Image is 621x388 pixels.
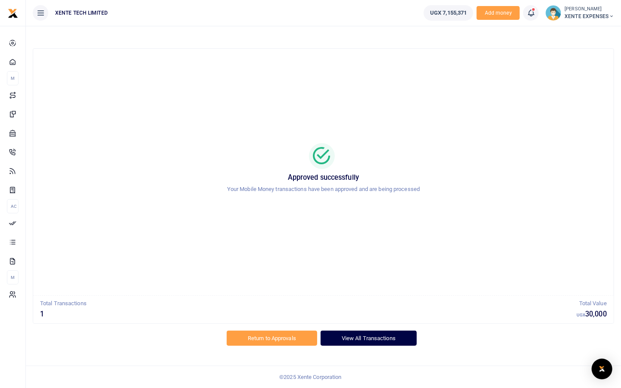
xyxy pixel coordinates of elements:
[44,185,603,194] p: Your Mobile Money transactions have been approved and are being processed
[430,9,467,17] span: UGX 7,155,371
[227,331,317,345] a: Return to Approvals
[477,9,520,16] a: Add money
[52,9,111,17] span: XENTE TECH LIMITED
[577,299,607,308] p: Total Value
[8,9,18,16] a: logo-small logo-large logo-large
[424,5,473,21] a: UGX 7,155,371
[565,13,614,20] span: XENTE EXPENSES
[546,5,561,21] img: profile-user
[40,299,577,308] p: Total Transactions
[8,8,18,19] img: logo-small
[420,5,477,21] li: Wallet ballance
[577,313,585,317] small: UGX
[592,359,612,379] div: Open Intercom Messenger
[321,331,417,345] a: View All Transactions
[7,71,19,85] li: M
[477,6,520,20] span: Add money
[565,6,614,13] small: [PERSON_NAME]
[546,5,614,21] a: profile-user [PERSON_NAME] XENTE EXPENSES
[7,270,19,285] li: M
[477,6,520,20] li: Toup your wallet
[577,310,607,319] h5: 30,000
[44,173,603,182] h5: Approved successfully
[40,310,577,319] h5: 1
[7,199,19,213] li: Ac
